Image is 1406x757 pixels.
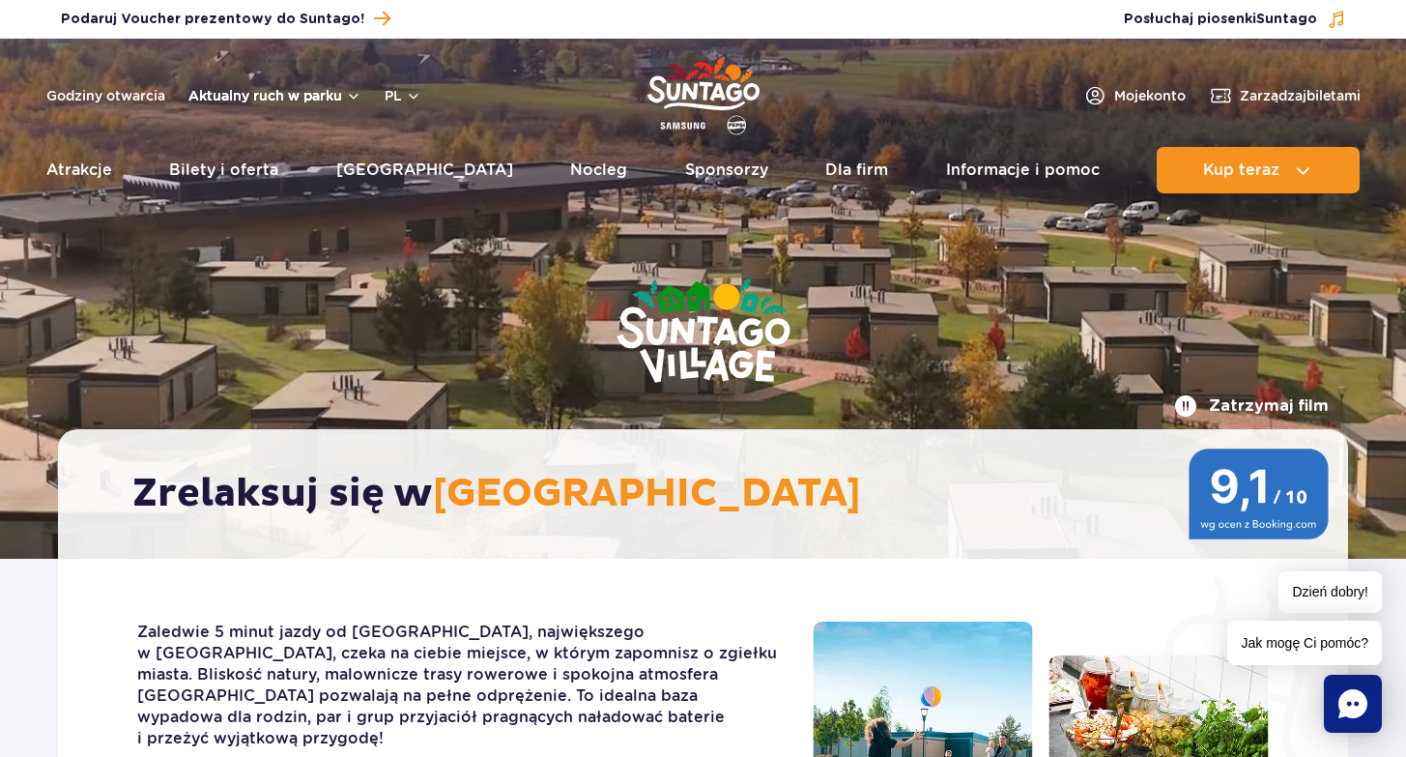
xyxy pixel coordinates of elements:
[1157,147,1360,193] button: Kup teraz
[433,470,861,518] span: [GEOGRAPHIC_DATA]
[46,86,165,105] a: Godziny otwarcia
[132,470,1293,518] h2: Zrelaksuj się w
[169,147,278,193] a: Bilety i oferta
[1227,621,1382,665] span: Jak mogę Ci pomóc?
[825,147,888,193] a: Dla firm
[1278,571,1382,613] span: Dzień dobry!
[61,6,390,32] a: Podaruj Voucher prezentowy do Suntago!
[1083,84,1186,107] a: Mojekonto
[647,48,760,137] a: Park of Poland
[1174,394,1329,418] button: Zatrzymaj film
[946,147,1100,193] a: Informacje i pomoc
[1189,449,1329,539] img: 9,1/10 wg ocen z Booking.com
[1256,13,1317,26] span: Suntago
[1114,86,1186,105] span: Moje konto
[1203,161,1279,179] span: Kup teraz
[570,147,627,193] a: Nocleg
[385,86,421,105] button: pl
[1240,86,1361,105] span: Zarządzaj biletami
[188,88,361,103] button: Aktualny ruch w parku
[685,147,768,193] a: Sponsorzy
[336,147,513,193] a: [GEOGRAPHIC_DATA]
[61,10,364,29] span: Podaruj Voucher prezentowy do Suntago!
[1324,675,1382,733] div: Chat
[539,203,868,462] img: Suntago Village
[1124,10,1346,29] button: Posłuchaj piosenkiSuntago
[1209,84,1361,107] a: Zarządzajbiletami
[1124,10,1317,29] span: Posłuchaj piosenki
[137,622,784,749] p: Zaledwie 5 minut jazdy od [GEOGRAPHIC_DATA], największego w [GEOGRAPHIC_DATA], czeka na ciebie mi...
[46,147,112,193] a: Atrakcje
